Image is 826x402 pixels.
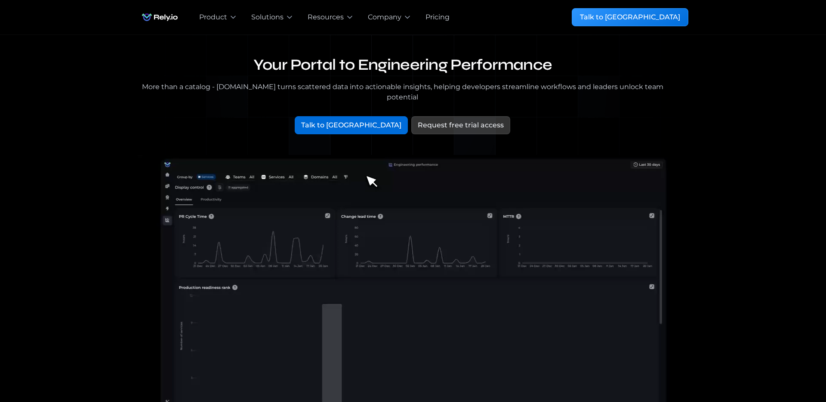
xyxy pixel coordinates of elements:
[138,9,182,26] a: home
[411,116,510,134] a: Request free trial access
[138,82,668,102] div: More than a catalog - [DOMAIN_NAME] turns scattered data into actionable insights, helping develo...
[308,12,344,22] div: Resources
[199,12,227,22] div: Product
[425,12,450,22] a: Pricing
[295,116,408,134] a: Talk to [GEOGRAPHIC_DATA]
[138,9,182,26] img: Rely.io logo
[251,12,284,22] div: Solutions
[138,56,668,75] h1: Your Portal to Engineering Performance
[301,120,401,130] div: Talk to [GEOGRAPHIC_DATA]
[418,120,504,130] div: Request free trial access
[572,8,688,26] a: Talk to [GEOGRAPHIC_DATA]
[368,12,401,22] div: Company
[580,12,680,22] div: Talk to [GEOGRAPHIC_DATA]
